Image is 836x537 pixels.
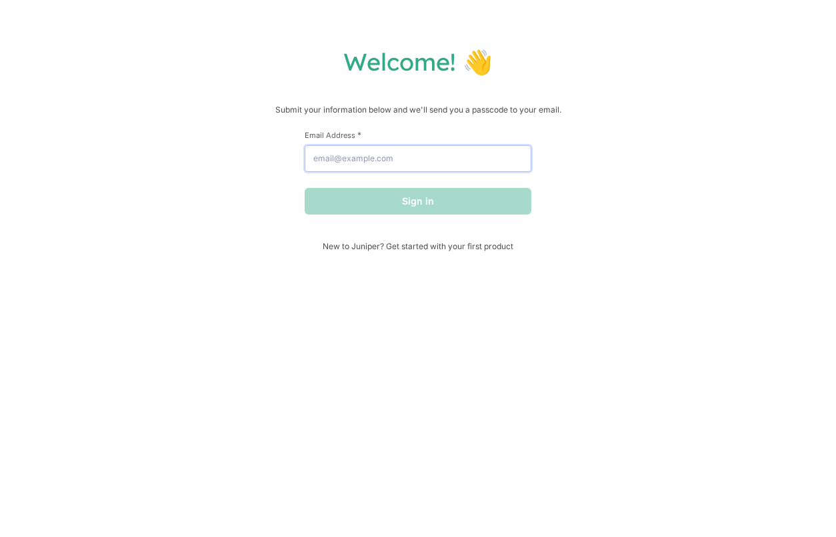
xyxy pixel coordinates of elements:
[357,130,361,140] span: This field is required.
[13,103,823,117] p: Submit your information below and we'll send you a passcode to your email.
[305,241,531,251] span: New to Juniper? Get started with your first product
[305,130,531,140] label: Email Address
[305,145,531,172] input: email@example.com
[13,47,823,77] h1: Welcome! 👋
